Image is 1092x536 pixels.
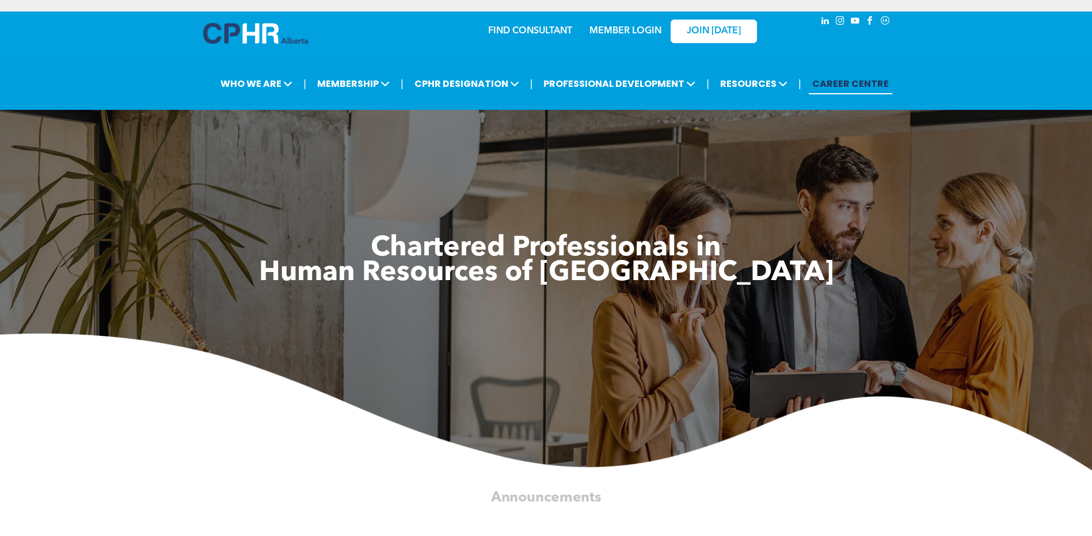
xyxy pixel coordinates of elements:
[687,26,741,37] span: JOIN [DATE]
[671,20,757,43] a: JOIN [DATE]
[411,73,523,94] span: CPHR DESIGNATION
[303,72,306,95] li: |
[864,14,877,30] a: facebook
[819,14,832,30] a: linkedin
[717,73,791,94] span: RESOURCES
[203,23,308,44] img: A blue and white logo for cp alberta
[488,26,572,36] a: FIND CONSULTANT
[540,73,699,94] span: PROFESSIONAL DEVELOPMENT
[401,72,404,95] li: |
[849,14,862,30] a: youtube
[491,490,602,504] span: Announcements
[530,72,533,95] li: |
[259,259,834,287] span: Human Resources of [GEOGRAPHIC_DATA]
[589,26,661,36] a: MEMBER LOGIN
[879,14,892,30] a: Social network
[809,73,892,94] a: CAREER CENTRE
[834,14,847,30] a: instagram
[706,72,709,95] li: |
[371,235,721,262] span: Chartered Professionals in
[314,73,393,94] span: MEMBERSHIP
[217,73,296,94] span: WHO WE ARE
[798,72,801,95] li: |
